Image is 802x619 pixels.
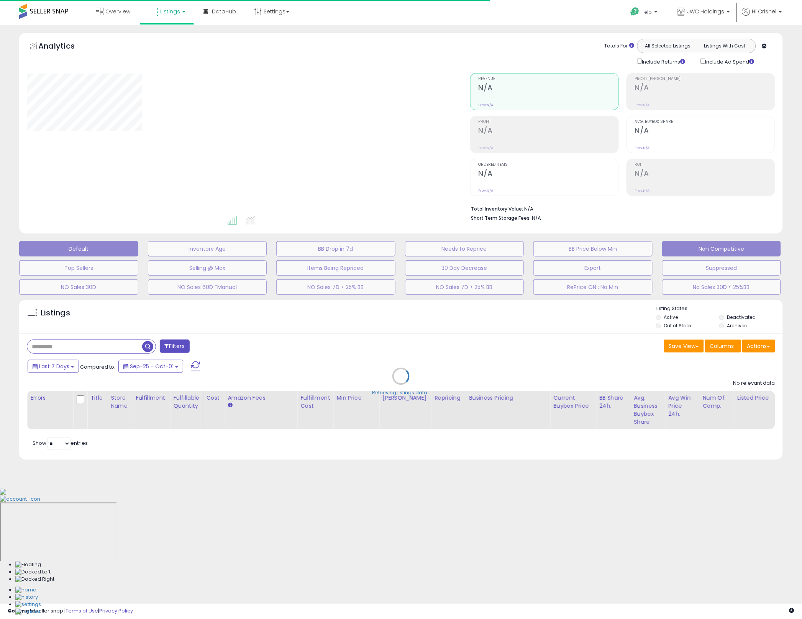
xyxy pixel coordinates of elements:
small: Prev: N/A [635,103,650,107]
a: Help [625,1,665,25]
span: Hi Crisnel [752,8,777,15]
small: Prev: N/A [635,145,650,150]
button: Selling @ Max [148,260,267,276]
button: Top Sellers [19,260,138,276]
img: Docked Left [15,569,51,576]
h2: N/A [479,169,618,180]
span: Listings [160,8,180,15]
button: RePrice ON ; No Min [533,279,653,295]
button: Non Competitive [662,241,781,256]
button: NO Sales 7D > 25% BB [405,279,524,295]
button: Listings With Cost [696,41,753,51]
button: NO Sales 30D [19,279,138,295]
div: Include Returns [631,57,695,65]
span: JWC Holdings [687,8,725,15]
small: Prev: N/A [479,103,494,107]
span: Avg. Buybox Share [635,120,775,124]
small: Prev: N/A [479,145,494,150]
button: Inventory Age [148,241,267,256]
span: Profit [PERSON_NAME] [635,77,775,81]
div: Retrieving listings data.. [372,390,430,397]
img: Floating [15,562,41,569]
small: Prev: N/A [635,188,650,193]
img: Docked Right [15,576,54,583]
i: Get Help [630,7,640,16]
img: History [15,594,38,601]
span: Overview [105,8,130,15]
a: Hi Crisnel [742,8,782,25]
b: Total Inventory Value: [471,206,523,212]
small: Prev: N/A [479,188,494,193]
h2: N/A [635,126,775,137]
h2: N/A [635,169,775,180]
button: NO Sales 60D *Manual [148,279,267,295]
div: Include Ad Spend [695,57,767,65]
span: Help [642,9,652,15]
button: BB Price Below Min [533,241,653,256]
button: Default [19,241,138,256]
img: Home [15,587,36,594]
h2: N/A [479,83,618,94]
img: Contact [15,609,41,616]
b: Short Term Storage Fees: [471,215,531,221]
button: Export [533,260,653,276]
button: 30 Day Decrease [405,260,524,276]
div: Totals For [605,42,635,50]
button: Items Being Repriced [276,260,395,276]
h5: Analytics [38,41,90,53]
button: All Selected Listings [640,41,697,51]
span: Profit [479,120,618,124]
span: N/A [532,214,541,222]
span: ROI [635,163,775,167]
h2: N/A [479,126,618,137]
button: BB Drop in 7d [276,241,395,256]
li: N/A [471,204,769,213]
button: Needs to Reprice [405,241,524,256]
span: DataHub [212,8,236,15]
span: Ordered Items [479,163,618,167]
img: Settings [15,601,41,609]
button: No Sales 30D < 25%BB [662,279,781,295]
h2: N/A [635,83,775,94]
span: Revenue [479,77,618,81]
button: Suppressed [662,260,781,276]
button: NO Sales 7D < 25% BB [276,279,395,295]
